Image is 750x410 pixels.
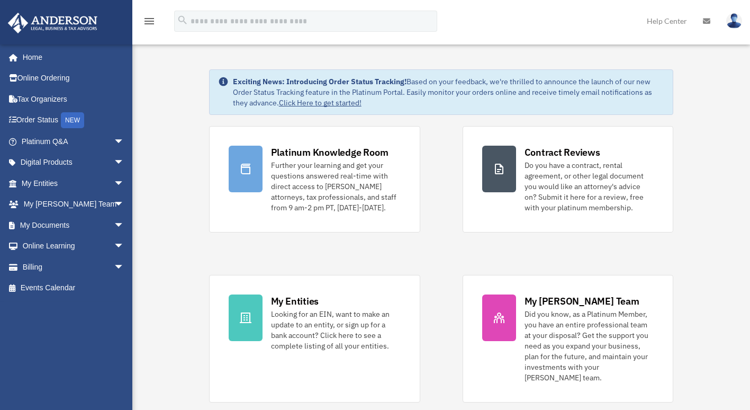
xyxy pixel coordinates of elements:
div: My Entities [271,295,319,308]
span: arrow_drop_down [114,173,135,194]
a: Billingarrow_drop_down [7,256,140,278]
span: arrow_drop_down [114,194,135,216]
a: My Entities Looking for an EIN, want to make an update to an entity, or sign up for a bank accoun... [209,275,420,403]
a: Online Learningarrow_drop_down [7,236,140,257]
i: search [177,14,188,26]
div: My [PERSON_NAME] Team [525,295,639,308]
a: Order StatusNEW [7,110,140,131]
span: arrow_drop_down [114,152,135,174]
strong: Exciting News: Introducing Order Status Tracking! [233,77,406,86]
span: arrow_drop_down [114,215,135,236]
a: Click Here to get started! [279,98,362,108]
i: menu [143,15,156,28]
a: My Entitiesarrow_drop_down [7,173,140,194]
div: Further your learning and get your questions answered real-time with direct access to [PERSON_NAM... [271,160,401,213]
img: Anderson Advisors Platinum Portal [5,13,101,33]
span: arrow_drop_down [114,256,135,278]
div: Did you know, as a Platinum Member, you have an entire professional team at your disposal? Get th... [525,309,654,383]
a: Home [7,47,135,68]
span: arrow_drop_down [114,131,135,153]
div: NEW [61,112,84,128]
img: User Pic [726,13,742,29]
span: arrow_drop_down [114,236,135,257]
div: Looking for an EIN, want to make an update to an entity, or sign up for a bank account? Click her... [271,309,401,351]
div: Platinum Knowledge Room [271,146,388,159]
a: My Documentsarrow_drop_down [7,215,140,236]
a: Tax Organizers [7,88,140,110]
a: Contract Reviews Do you have a contract, rental agreement, or other legal document you would like... [463,126,674,233]
div: Based on your feedback, we're thrilled to announce the launch of our new Order Status Tracking fe... [233,76,665,108]
a: menu [143,19,156,28]
div: Contract Reviews [525,146,600,159]
a: Digital Productsarrow_drop_down [7,152,140,173]
a: My [PERSON_NAME] Teamarrow_drop_down [7,194,140,215]
a: Platinum Q&Aarrow_drop_down [7,131,140,152]
a: Online Ordering [7,68,140,89]
a: Platinum Knowledge Room Further your learning and get your questions answered real-time with dire... [209,126,420,233]
a: Events Calendar [7,278,140,299]
a: My [PERSON_NAME] Team Did you know, as a Platinum Member, you have an entire professional team at... [463,275,674,403]
div: Do you have a contract, rental agreement, or other legal document you would like an attorney's ad... [525,160,654,213]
